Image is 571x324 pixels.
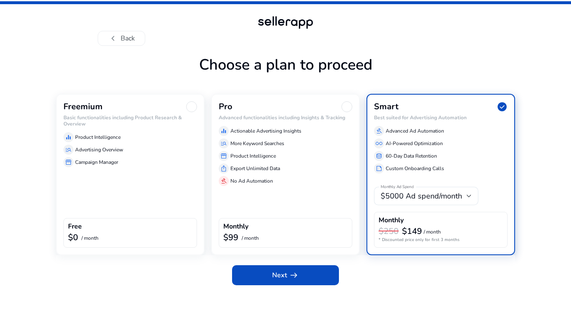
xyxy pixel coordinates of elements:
span: summarize [376,165,382,172]
span: ios_share [220,165,227,172]
p: Product Intelligence [230,152,276,160]
p: Export Unlimited Data [230,165,280,172]
p: Product Intelligence [75,133,121,141]
p: Custom Onboarding Calls [386,165,444,172]
span: storefront [65,159,72,166]
button: Nextarrow_right_alt [232,265,339,285]
span: all_inclusive [376,140,382,147]
span: gavel [376,128,382,134]
h6: Basic functionalities including Product Research & Overview [63,115,197,127]
p: * Discounted price only for first 3 months [379,237,503,243]
span: storefront [220,153,227,159]
b: $0 [68,232,78,243]
h3: Pro [219,102,232,112]
p: Advanced Ad Automation [386,127,444,135]
button: chevron_leftBack [98,31,145,46]
span: check_circle [497,101,508,112]
p: Advertising Overview [75,146,123,153]
mat-label: Monthly Ad Spend [381,184,414,190]
h6: Advanced functionalities including Insights & Tracking [219,115,352,121]
p: / month [81,236,99,241]
h4: Monthly [379,216,404,224]
span: equalizer [65,134,72,141]
span: equalizer [220,128,227,134]
p: AI-Powered Optimization [386,140,443,147]
span: $5000 Ad spend/month [381,191,462,201]
span: database [376,153,382,159]
p: / month [242,236,259,241]
p: No Ad Automation [230,177,273,185]
span: manage_search [220,140,227,147]
h3: $250 [379,226,399,236]
b: $149 [402,226,422,237]
h3: Freemium [63,102,103,112]
span: manage_search [65,146,72,153]
p: 60-Day Data Retention [386,152,437,160]
h4: Monthly [223,223,248,231]
p: More Keyword Searches [230,140,284,147]
b: $99 [223,232,238,243]
h3: Smart [374,102,399,112]
p: Actionable Advertising Insights [230,127,301,135]
p: / month [424,229,441,235]
h1: Choose a plan to proceed [56,56,515,94]
span: Next [272,270,299,280]
h4: Free [68,223,82,231]
span: gavel [220,178,227,184]
p: Campaign Manager [75,158,118,166]
h6: Best suited for Advertising Automation [374,115,508,121]
span: chevron_left [108,33,118,43]
span: arrow_right_alt [289,270,299,280]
